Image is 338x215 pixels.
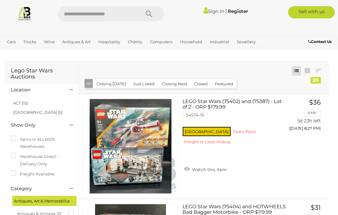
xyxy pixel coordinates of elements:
[292,99,323,134] a: $36 NMK 5d 23h left ([DATE] 8:27 PM)
[178,37,205,47] a: Household
[11,186,60,191] h4: Category
[225,8,227,14] span: |
[41,37,57,47] a: Wine
[309,39,332,44] b: Contact Us
[183,164,229,174] a: Watch this item
[13,110,62,115] a: [GEOGRAPHIC_DATA] (5)
[309,98,321,106] span: $36
[85,79,93,88] button: All
[60,37,93,47] a: Antiques & Art
[11,123,60,128] h4: Show Only
[288,6,335,18] a: Sell with us
[311,77,321,84] div: 20
[5,47,21,57] a: Office
[125,37,145,47] a: Charity
[21,37,39,47] a: Trucks
[11,153,72,167] label: Warehouse Direct - Delivery Only
[207,37,232,47] a: Industrial
[24,47,41,57] a: Sports
[309,38,333,45] a: Contact Us
[11,136,72,150] label: Items in ALLBIDS Warehouses
[211,79,237,89] button: Featured
[12,196,77,206] div: Antiques, Art & Memorabilia
[187,99,283,149] a: LEGO Star Wars (75402) and (75387) - Lot of 2 - ORP $179.99 54574-16 [GEOGRAPHIC_DATA] Taren Poin...
[5,37,18,47] a: Cars
[191,79,211,89] button: Closed
[134,6,164,21] button: Search
[203,8,224,14] a: Sign In
[11,171,54,178] label: Freight Available
[96,37,123,47] a: Hospitality
[93,79,130,89] button: Closing [DATE]
[11,87,60,93] h4: Location
[311,204,321,211] span: $31
[44,47,93,57] a: [GEOGRAPHIC_DATA]
[147,37,175,47] a: Computers
[17,6,32,21] img: Allbids.com.au
[129,79,158,89] button: Just Listed
[11,68,72,80] h1: Lego Star Wars Auctions
[191,167,227,172] span: Watch this item
[13,101,28,106] a: ACT (15)
[228,8,248,14] a: Register
[234,37,258,47] a: Jewellery
[158,79,191,89] button: Closing Next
